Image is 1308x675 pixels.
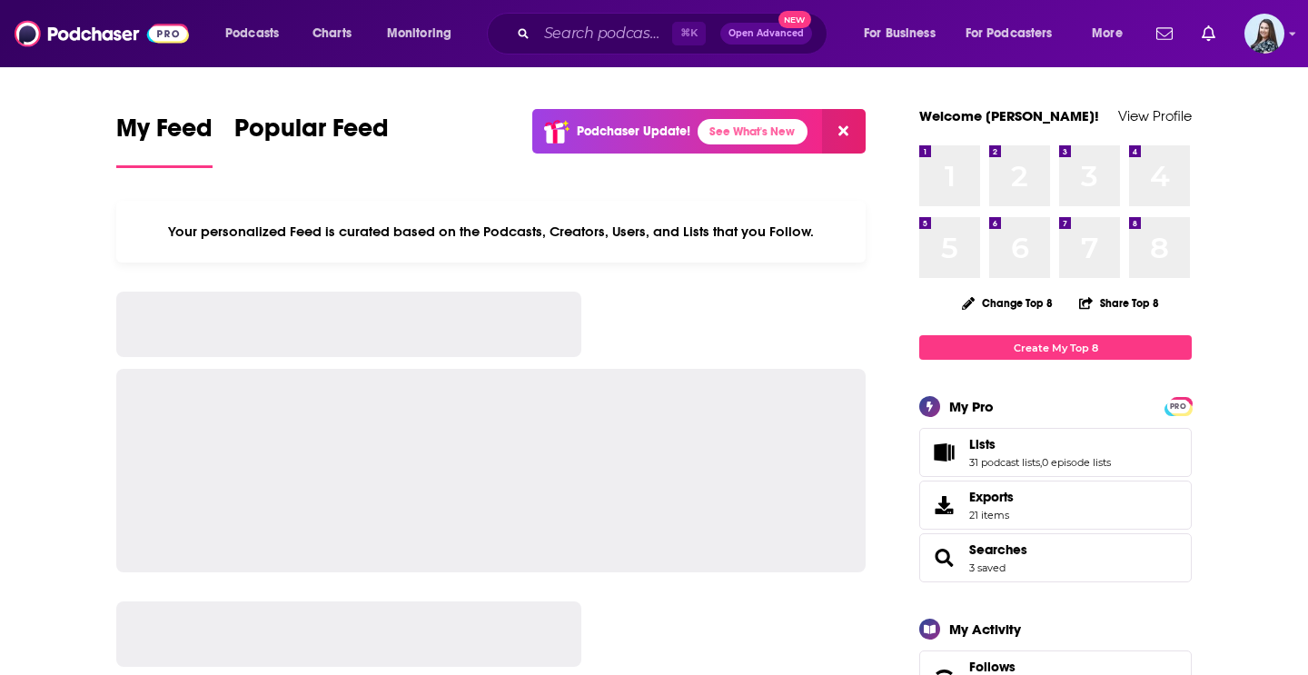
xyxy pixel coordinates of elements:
[864,21,936,46] span: For Business
[969,659,1136,675] a: Follows
[1092,21,1123,46] span: More
[1042,456,1111,469] a: 0 episode lists
[1244,14,1284,54] span: Logged in as brookefortierpr
[969,456,1040,469] a: 31 podcast lists
[919,533,1192,582] span: Searches
[851,19,958,48] button: open menu
[951,292,1064,314] button: Change Top 8
[312,21,352,46] span: Charts
[778,11,811,28] span: New
[698,119,808,144] a: See What's New
[1244,14,1284,54] button: Show profile menu
[672,22,706,45] span: ⌘ K
[1079,19,1145,48] button: open menu
[1194,18,1223,49] a: Show notifications dropdown
[225,21,279,46] span: Podcasts
[1167,400,1189,413] span: PRO
[537,19,672,48] input: Search podcasts, credits, & more...
[728,29,804,38] span: Open Advanced
[720,23,812,45] button: Open AdvancedNew
[1149,18,1180,49] a: Show notifications dropdown
[919,335,1192,360] a: Create My Top 8
[969,489,1014,505] span: Exports
[1167,399,1189,412] a: PRO
[919,428,1192,477] span: Lists
[116,113,213,154] span: My Feed
[969,541,1027,558] a: Searches
[1244,14,1284,54] img: User Profile
[919,481,1192,530] a: Exports
[926,545,962,571] a: Searches
[919,107,1099,124] a: Welcome [PERSON_NAME]!
[966,21,1053,46] span: For Podcasters
[1078,285,1160,321] button: Share Top 8
[926,492,962,518] span: Exports
[969,659,1016,675] span: Follows
[969,436,1111,452] a: Lists
[504,13,845,55] div: Search podcasts, credits, & more...
[301,19,362,48] a: Charts
[387,21,451,46] span: Monitoring
[213,19,302,48] button: open menu
[116,201,866,263] div: Your personalized Feed is curated based on the Podcasts, Creators, Users, and Lists that you Follow.
[949,620,1021,638] div: My Activity
[969,509,1014,521] span: 21 items
[234,113,389,154] span: Popular Feed
[949,398,994,415] div: My Pro
[969,561,1006,574] a: 3 saved
[374,19,475,48] button: open menu
[1040,456,1042,469] span: ,
[954,19,1079,48] button: open menu
[234,113,389,168] a: Popular Feed
[1118,107,1192,124] a: View Profile
[116,113,213,168] a: My Feed
[969,436,996,452] span: Lists
[926,440,962,465] a: Lists
[577,124,690,139] p: Podchaser Update!
[15,16,189,51] img: Podchaser - Follow, Share and Rate Podcasts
